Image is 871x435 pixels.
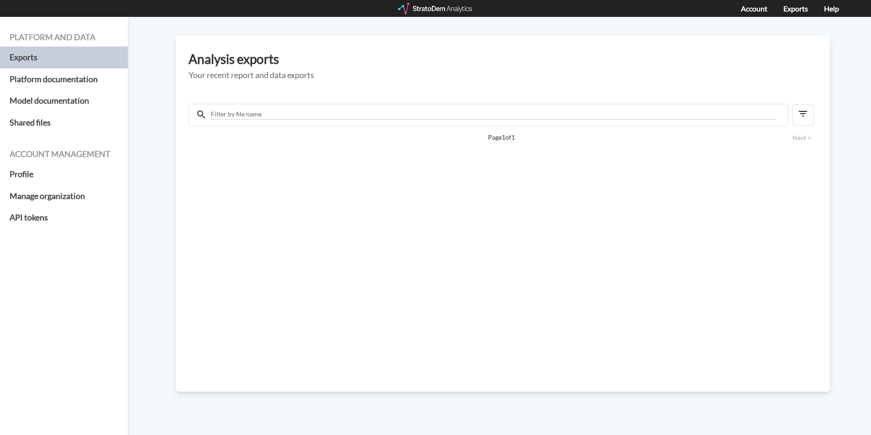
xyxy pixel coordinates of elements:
[741,4,767,13] a: Account
[824,4,839,13] a: Help
[10,68,118,90] a: Platform documentation
[10,163,118,185] a: Profile
[790,133,814,143] button: Next >
[189,52,817,66] h3: Analysis exports
[220,133,782,142] span: Page 1 of 1
[10,47,118,68] a: Exports
[10,112,118,134] a: Shared files
[10,33,118,42] h4: Platform and data
[210,109,776,120] input: Filter by file name
[10,150,118,159] h4: Account management
[10,207,118,229] a: API tokens
[10,90,118,112] a: Model documentation
[10,185,118,207] a: Manage organization
[783,4,808,13] a: Exports
[189,71,817,80] h5: Your recent report and data exports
